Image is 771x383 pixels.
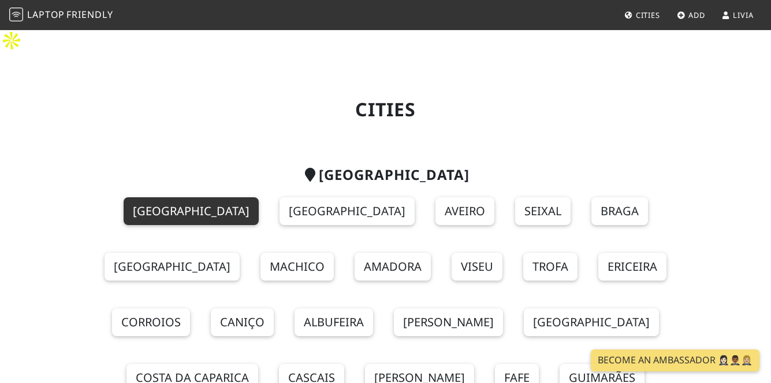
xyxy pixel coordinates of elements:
img: LaptopFriendly [9,8,23,21]
a: Machico [260,253,334,281]
span: Cities [636,10,660,20]
span: Laptop [27,8,65,21]
a: Aveiro [435,197,494,225]
h1: Cities [64,98,708,120]
a: Trofa [523,253,578,281]
a: Add [672,5,710,25]
a: Amadora [355,253,431,281]
a: Become an Ambassador 🤵🏻‍♀️🤵🏾‍♂️🤵🏼‍♀️ [591,349,759,371]
span: Friendly [66,8,113,21]
a: Livia [717,5,758,25]
a: Seixal [515,197,571,225]
a: [GEOGRAPHIC_DATA] [524,308,659,336]
a: Caniço [211,308,274,336]
a: [GEOGRAPHIC_DATA] [124,197,259,225]
a: Cities [620,5,665,25]
a: Braga [591,197,648,225]
a: [PERSON_NAME] [394,308,503,336]
a: Albufeira [295,308,373,336]
a: LaptopFriendly LaptopFriendly [9,5,113,25]
a: Ericeira [598,253,666,281]
a: [GEOGRAPHIC_DATA] [105,253,240,281]
a: [GEOGRAPHIC_DATA] [280,197,415,225]
a: Corroios [112,308,190,336]
a: Viseu [452,253,502,281]
h2: [GEOGRAPHIC_DATA] [64,167,708,183]
span: Livia [733,10,754,20]
span: Add [688,10,705,20]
